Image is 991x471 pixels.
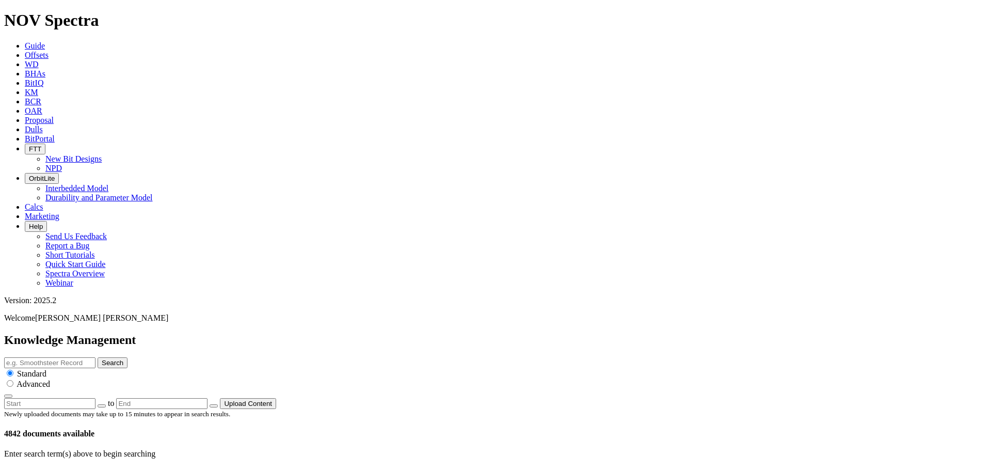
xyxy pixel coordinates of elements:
[45,278,73,287] a: Webinar
[4,296,987,305] div: Version: 2025.2
[17,380,50,388] span: Advanced
[25,134,55,143] a: BitPortal
[4,313,987,323] p: Welcome
[45,260,105,269] a: Quick Start Guide
[45,184,108,193] a: Interbedded Model
[25,78,43,87] a: BitIQ
[4,333,987,347] h2: Knowledge Management
[29,223,43,230] span: Help
[4,398,95,409] input: Start
[25,173,59,184] button: OrbitLite
[4,410,230,418] small: Newly uploaded documents may take up to 15 minutes to appear in search results.
[98,357,127,368] button: Search
[45,164,62,172] a: NPD
[108,399,114,407] span: to
[25,202,43,211] a: Calcs
[4,11,987,30] h1: NOV Spectra
[116,398,207,409] input: End
[25,221,47,232] button: Help
[25,69,45,78] a: BHAs
[4,429,987,438] h4: 4842 documents available
[45,232,107,241] a: Send Us Feedback
[25,88,38,97] a: KM
[25,106,42,115] a: OAR
[45,241,89,250] a: Report a Bug
[45,250,95,259] a: Short Tutorials
[45,193,153,202] a: Durability and Parameter Model
[25,116,54,124] a: Proposal
[29,145,41,153] span: FTT
[25,41,45,50] a: Guide
[25,51,49,59] a: Offsets
[4,357,95,368] input: e.g. Smoothsteer Record
[220,398,276,409] button: Upload Content
[45,269,105,278] a: Spectra Overview
[17,369,46,378] span: Standard
[25,97,41,106] a: BCR
[25,212,59,221] a: Marketing
[29,175,55,182] span: OrbitLite
[25,60,39,69] a: WD
[45,154,102,163] a: New Bit Designs
[35,313,168,322] span: [PERSON_NAME] [PERSON_NAME]
[25,125,43,134] a: Dulls
[4,449,987,459] p: Enter search term(s) above to begin searching
[25,144,45,154] button: FTT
